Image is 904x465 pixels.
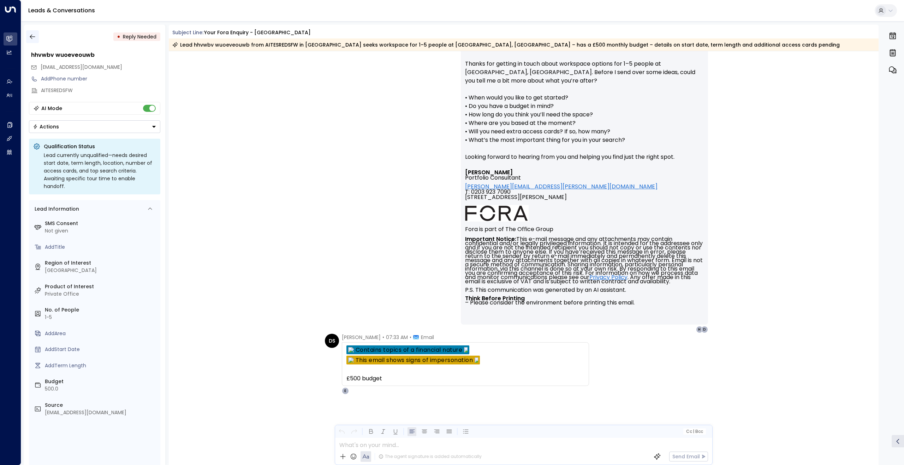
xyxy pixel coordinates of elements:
div: £500 budget [346,374,584,383]
span: T: 0203 923 7090 [465,189,511,194]
div: E [342,387,349,394]
span: [PERSON_NAME] [342,334,381,341]
label: SMS Consent [45,220,157,227]
label: Budget [45,378,157,385]
font: [PERSON_NAME] [465,168,513,176]
div: hhvwbv wuoeveouwb [31,51,160,59]
button: Redo [350,427,358,436]
div: 500.0 [45,385,157,393]
label: No. of People [45,306,157,314]
div: D [701,326,708,333]
span: d_s_29@hotmail.com [41,64,122,71]
span: | [693,429,694,434]
div: Lead Information [32,205,79,213]
div: H [696,326,703,333]
strong: Think Before Printing [465,294,525,302]
a: Privacy Policy [589,275,628,279]
span: Subject Line: [172,29,203,36]
button: Actions [29,120,160,133]
a: Leads & Conversations [28,6,95,14]
font: Fora is part of The Office Group [465,225,553,233]
span: [EMAIL_ADDRESS][DOMAIN_NAME] [41,64,122,71]
img: Contains topics of a financial nature [348,347,354,352]
div: Lead hhvwbv wuoeveouwb from AITESREDSFW in [GEOGRAPHIC_DATA] seeks workspace for 1–5 people at [G... [172,41,840,48]
div: AITESREDSFW [41,87,160,94]
span: Cc Bcc [686,429,703,434]
div: Button group with a nested menu [29,120,160,133]
font: This e-mail message and any attachments may contain confidential and/or legally privileged inform... [465,235,704,307]
img: This email shows signs of impersonation [348,357,354,363]
div: The agent signature is added automatically [379,453,482,460]
div: AddArea [45,330,157,337]
img: This email shows signs of impersonation [475,357,478,363]
div: AddTitle [45,243,157,251]
span: • [410,334,411,341]
a: Contains topics of a financial nature [356,347,463,352]
div: AI Mode [41,105,62,112]
div: Private Office [45,290,157,298]
a: This email shows signs of impersonation [356,357,473,363]
div: AddTerm Length [45,362,157,369]
img: Contains topics of a financial nature [464,347,468,352]
label: Region of Interest [45,259,157,267]
button: Cc|Bcc [683,428,706,435]
span: 07:33 AM [386,334,408,341]
div: AddPhone number [41,75,160,83]
strong: Important Notice: [465,235,516,243]
div: Lead currently unqualified—needs desired start date, term length, location, number of access card... [44,151,156,190]
div: Signature [465,170,704,305]
p: Qualification Status [44,143,156,150]
div: Actions [33,123,59,130]
div: • [117,30,120,43]
span: Portfolio Consultant [465,175,521,180]
div: Your Fora Enquiry - [GEOGRAPHIC_DATA] [204,29,311,36]
span: • [382,334,384,341]
div: [EMAIL_ADDRESS][DOMAIN_NAME] [45,409,157,416]
button: Undo [337,427,346,436]
div: Not given [45,227,157,235]
span: [STREET_ADDRESS][PERSON_NAME] [465,194,567,205]
a: [PERSON_NAME][EMAIL_ADDRESS][PERSON_NAME][DOMAIN_NAME] [465,184,658,189]
label: Product of Interest [45,283,157,290]
div: 1-5 [45,314,157,321]
div: AddStart Date [45,346,157,353]
p: Hi hhvwbv, Great to hear from you! Thanks for getting in touch about workspace options for 1–5 pe... [465,26,704,170]
img: AIorK4ysLkpAD1VLoJghiceWoVRmgk1XU2vrdoLkeDLGAFfv_vh6vnfJOA1ilUWLDOVq3gZTs86hLsHm3vG- [465,205,529,222]
span: Email [421,334,434,341]
div: [GEOGRAPHIC_DATA] [45,267,157,274]
label: Source [45,401,157,409]
div: DS [325,334,339,348]
span: Reply Needed [123,33,156,40]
